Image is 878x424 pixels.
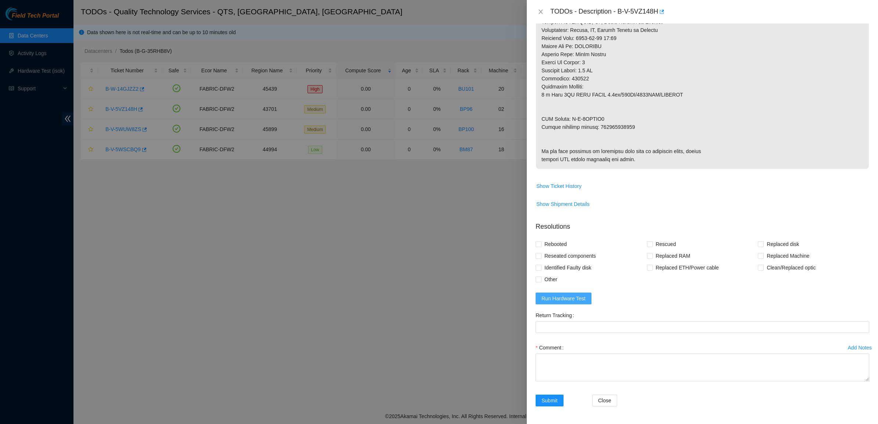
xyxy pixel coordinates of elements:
[550,6,869,18] div: TODOs - Description - B-V-5VZ148H
[848,345,872,350] div: Add Notes
[541,250,599,262] span: Reseated components
[592,395,617,406] button: Close
[764,262,818,273] span: Clean/Replaced optic
[653,238,679,250] span: Rescued
[541,396,558,405] span: Submit
[848,342,872,354] button: Add Notes
[536,200,590,208] span: Show Shipment Details
[541,238,570,250] span: Rebooted
[536,293,591,304] button: Run Hardware Test
[541,262,594,273] span: Identified Faulty disk
[598,396,611,405] span: Close
[536,198,590,210] button: Show Shipment Details
[536,342,566,354] label: Comment
[653,262,722,273] span: Replaced ETH/Power cable
[536,182,582,190] span: Show Ticket History
[764,238,802,250] span: Replaced disk
[538,9,544,15] span: close
[541,273,560,285] span: Other
[653,250,693,262] span: Replaced RAM
[536,309,577,321] label: Return Tracking
[536,216,869,232] p: Resolutions
[536,180,582,192] button: Show Ticket History
[764,250,812,262] span: Replaced Machine
[541,294,586,302] span: Run Hardware Test
[536,354,869,381] textarea: Comment
[536,395,564,406] button: Submit
[536,321,869,333] input: Return Tracking
[536,8,546,15] button: Close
